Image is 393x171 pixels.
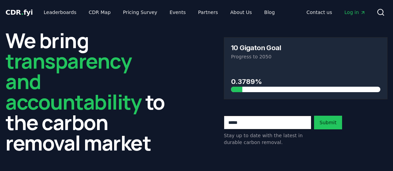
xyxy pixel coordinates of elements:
[5,8,33,17] a: CDR.fyi
[314,116,342,129] button: Submit
[231,44,281,51] h3: 10 Gigaton Goal
[259,6,280,18] a: Blog
[5,47,141,116] span: transparency and accountability
[224,132,311,146] p: Stay up to date with the latest in durable carbon removal.
[38,6,280,18] nav: Main
[118,6,163,18] a: Pricing Survey
[38,6,82,18] a: Leaderboards
[193,6,223,18] a: Partners
[301,6,371,18] nav: Main
[344,9,366,16] span: Log in
[164,6,191,18] a: Events
[225,6,257,18] a: About Us
[301,6,338,18] a: Contact us
[83,6,116,18] a: CDR Map
[231,76,380,87] h3: 0.3789%
[339,6,371,18] a: Log in
[231,53,380,60] p: Progress to 2050
[5,8,33,16] span: CDR fyi
[5,30,169,153] h2: We bring to the carbon removal market
[21,8,24,16] span: .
